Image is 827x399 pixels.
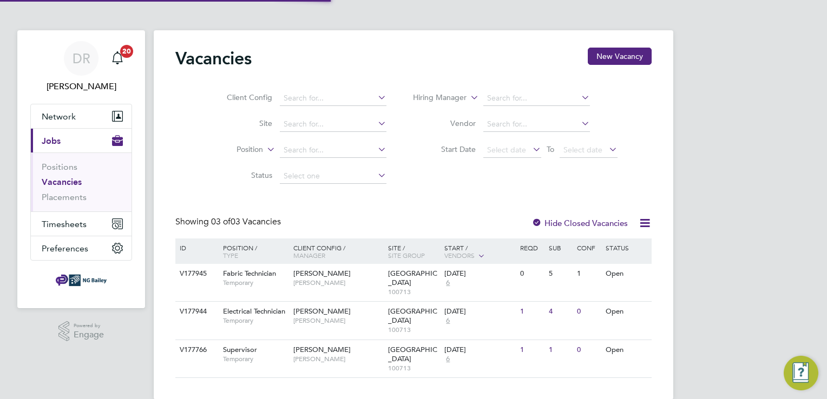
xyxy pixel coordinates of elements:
label: Start Date [413,144,476,154]
a: Positions [42,162,77,172]
span: Select date [487,145,526,155]
div: Start / [442,238,517,265]
span: Electrical Technician [223,307,285,316]
div: V177944 [177,302,215,322]
div: Client Config / [291,238,385,264]
label: Hide Closed Vacancies [531,218,628,228]
input: Select one [280,169,386,184]
label: Status [210,170,272,180]
span: To [543,142,557,156]
span: Fabric Technician [223,269,276,278]
div: Site / [385,238,442,264]
div: Reqd [517,238,546,257]
div: Open [603,340,650,360]
span: Type [223,251,238,260]
span: [GEOGRAPHIC_DATA] [388,269,437,287]
span: Engage [74,330,104,340]
div: 0 [574,340,602,360]
input: Search for... [483,91,590,106]
a: 20 [107,41,128,76]
span: Jobs [42,136,61,146]
span: 03 of [211,216,231,227]
input: Search for... [280,91,386,106]
button: Jobs [31,129,132,152]
div: 1 [517,340,546,360]
div: 1 [517,302,546,322]
span: [PERSON_NAME] [293,316,383,325]
button: Preferences [31,236,132,260]
label: Hiring Manager [404,92,467,103]
span: 100713 [388,325,439,334]
a: Go to home page [30,271,132,289]
div: Position / [215,238,291,264]
span: 6 [444,316,451,325]
div: V177945 [177,264,215,284]
span: [PERSON_NAME] [293,269,351,278]
div: [DATE] [444,269,515,278]
div: Open [603,264,650,284]
span: Powered by [74,321,104,330]
a: DR[PERSON_NAME] [30,41,132,93]
div: 1 [546,340,574,360]
nav: Main navigation [17,30,145,308]
span: Select date [563,145,602,155]
span: Site Group [388,251,425,260]
span: 6 [444,278,451,288]
span: Network [42,111,76,122]
div: Jobs [31,152,132,211]
span: 03 Vacancies [211,216,281,227]
input: Search for... [483,117,590,132]
a: Vacancies [42,177,82,187]
label: Client Config [210,92,272,102]
span: Darren Rochester [30,80,132,93]
span: 6 [444,355,451,364]
h2: Vacancies [175,48,252,69]
span: [PERSON_NAME] [293,355,383,363]
div: 0 [574,302,602,322]
label: Site [210,118,272,128]
a: Powered byEngage [58,321,104,342]
span: Temporary [223,278,288,287]
div: 1 [574,264,602,284]
span: [GEOGRAPHIC_DATA] [388,345,437,363]
input: Search for... [280,143,386,158]
div: ID [177,238,215,257]
a: Placements [42,192,87,202]
button: Engage Resource Center [784,356,818,390]
span: DR [73,51,90,65]
div: 4 [546,302,574,322]
label: Position [201,144,263,155]
div: Showing [175,216,283,228]
img: ngbailey-logo-retina.png [56,271,107,289]
span: [PERSON_NAME] [293,307,351,316]
div: Conf [574,238,602,257]
button: Network [31,104,132,128]
span: [PERSON_NAME] [293,278,383,287]
span: Manager [293,251,325,260]
div: V177766 [177,340,215,360]
div: Sub [546,238,574,257]
button: New Vacancy [588,48,652,65]
span: 100713 [388,288,439,296]
div: Open [603,302,650,322]
label: Vendor [413,118,476,128]
span: [GEOGRAPHIC_DATA] [388,307,437,325]
div: [DATE] [444,307,515,316]
div: 5 [546,264,574,284]
span: Temporary [223,316,288,325]
span: Supervisor [223,345,257,354]
span: Temporary [223,355,288,363]
div: 0 [517,264,546,284]
span: 20 [120,45,133,58]
div: Status [603,238,650,257]
span: Vendors [444,251,475,260]
span: Timesheets [42,219,87,229]
button: Timesheets [31,212,132,236]
span: Preferences [42,243,88,254]
input: Search for... [280,117,386,132]
span: [PERSON_NAME] [293,345,351,354]
span: 100713 [388,364,439,373]
div: [DATE] [444,345,515,355]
